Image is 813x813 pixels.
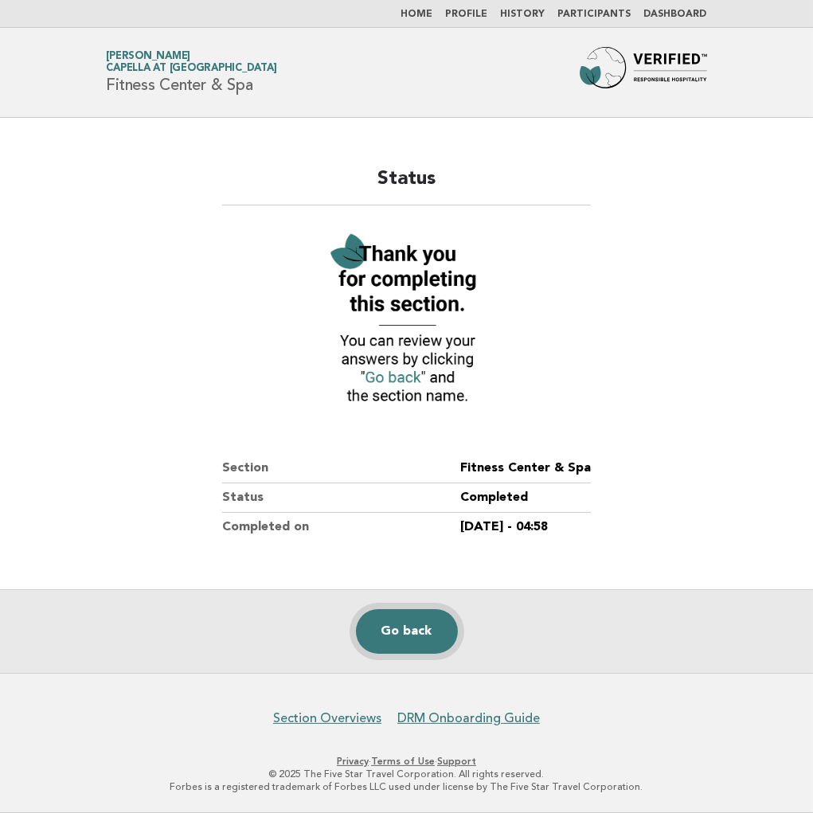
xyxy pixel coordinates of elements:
img: Forbes Travel Guide [580,47,707,98]
a: History [501,10,545,19]
p: © 2025 The Five Star Travel Corporation. All rights reserved. [22,768,791,780]
a: Go back [356,609,458,654]
dt: Status [222,483,460,513]
p: Forbes is a registered trademark of Forbes LLC used under license by The Five Star Travel Corpora... [22,780,791,793]
a: Dashboard [644,10,707,19]
p: · · [22,755,791,768]
a: Section Overviews [273,710,381,726]
a: Privacy [337,756,369,767]
a: Terms of Use [371,756,435,767]
dd: [DATE] - 04:58 [460,513,591,541]
a: DRM Onboarding Guide [397,710,540,726]
a: Home [401,10,433,19]
h1: Fitness Center & Spa [107,52,277,93]
a: Participants [558,10,631,19]
dt: Section [222,454,460,483]
span: Capella at [GEOGRAPHIC_DATA] [107,64,277,74]
dt: Completed on [222,513,460,541]
img: Verified [319,225,494,416]
a: Support [437,756,476,767]
dd: Fitness Center & Spa [460,454,591,483]
h2: Status [222,166,591,205]
a: [PERSON_NAME]Capella at [GEOGRAPHIC_DATA] [107,51,277,73]
a: Profile [446,10,488,19]
dd: Completed [460,483,591,513]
